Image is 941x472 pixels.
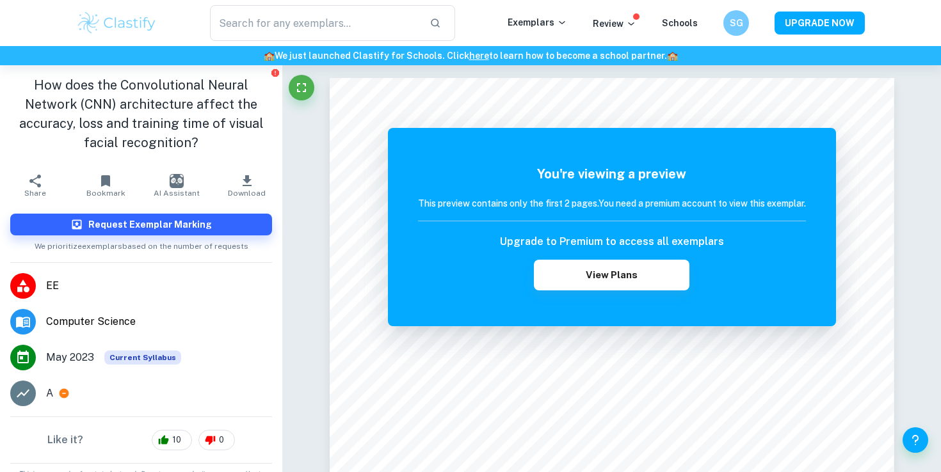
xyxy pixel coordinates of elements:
button: Download [212,168,282,203]
span: Computer Science [46,314,272,329]
button: Report issue [270,68,280,77]
span: 10 [165,434,188,446]
span: Current Syllabus [104,350,181,365]
span: EE [46,278,272,294]
h5: You're viewing a preview [418,164,806,184]
button: UPGRADE NOW [775,12,865,35]
h6: We just launched Clastify for Schools. Click to learn how to become a school partner. [3,49,938,63]
h6: Request Exemplar Marking [88,217,212,232]
img: AI Assistant [170,174,184,188]
h6: This preview contains only the first 2 pages. You need a premium account to view this exemplar. [418,196,806,210]
span: 🏫 [264,51,275,61]
button: Fullscreen [289,75,314,100]
div: This exemplar is based on the current syllabus. Feel free to refer to it for inspiration/ideas wh... [104,350,181,365]
button: View Plans [534,260,689,290]
button: SG [723,10,749,36]
h6: Like it? [47,432,83,448]
span: 0 [212,434,231,446]
h6: Upgrade to Premium to access all exemplars [500,234,724,249]
img: Clastify logo [76,10,157,36]
button: Bookmark [70,168,141,203]
span: Bookmark [86,189,125,198]
p: Exemplars [508,15,567,29]
span: May 2023 [46,350,94,365]
h6: SG [729,16,744,30]
span: 🏫 [667,51,678,61]
a: Schools [662,18,698,28]
span: AI Assistant [154,189,200,198]
span: Share [24,189,46,198]
a: here [469,51,489,61]
p: Review [593,17,636,31]
span: Download [228,189,266,198]
input: Search for any exemplars... [210,5,419,41]
h1: How does the Convolutional Neural Network (CNN) architecture affect the accuracy, loss and traini... [10,75,272,152]
span: We prioritize exemplars based on the number of requests [35,235,248,252]
button: AI Assistant [141,168,212,203]
button: Request Exemplar Marking [10,214,272,235]
button: Help and Feedback [903,427,928,453]
p: A [46,386,53,401]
